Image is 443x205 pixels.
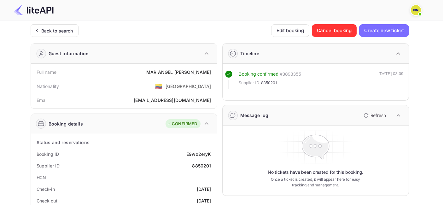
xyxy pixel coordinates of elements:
div: [DATE] 03:09 [379,71,404,89]
button: Cancel booking [312,24,357,37]
div: [EMAIL_ADDRESS][DOMAIN_NAME] [134,97,211,103]
div: [GEOGRAPHIC_DATA] [166,83,211,90]
span: Supplier ID: [239,80,261,86]
button: Create new ticket [359,24,409,37]
div: Booking confirmed [239,71,279,78]
div: [DATE] [197,186,211,192]
div: MARIANGEL [PERSON_NAME] [146,69,211,75]
img: N/A N/A [411,5,421,15]
div: CONFIRMED [167,121,197,127]
button: Refresh [360,110,388,120]
div: Email [37,97,48,103]
div: Check-in [37,186,55,192]
div: 8850201 [192,162,211,169]
p: No tickets have been created for this booking. [268,169,364,175]
div: [DATE] [197,197,211,204]
div: Full name [37,69,56,75]
div: Booking ID [37,151,59,157]
p: Once a ticket is created, it will appear here for easy tracking and management. [266,177,365,188]
div: Check out [37,197,57,204]
div: Status and reservations [37,139,90,146]
div: HCN [37,174,46,181]
span: 8850201 [261,80,277,86]
div: Back to search [41,27,73,34]
div: Timeline [240,50,259,57]
div: Booking details [49,120,83,127]
p: Refresh [370,112,386,119]
div: # 3893355 [280,71,301,78]
img: LiteAPI Logo [14,5,54,15]
span: United States [155,80,162,92]
div: Nationality [37,83,59,90]
div: E9wx2eryK [186,151,211,157]
button: Edit booking [271,24,309,37]
div: Guest information [49,50,89,57]
div: Message log [240,112,269,119]
div: Supplier ID [37,162,60,169]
